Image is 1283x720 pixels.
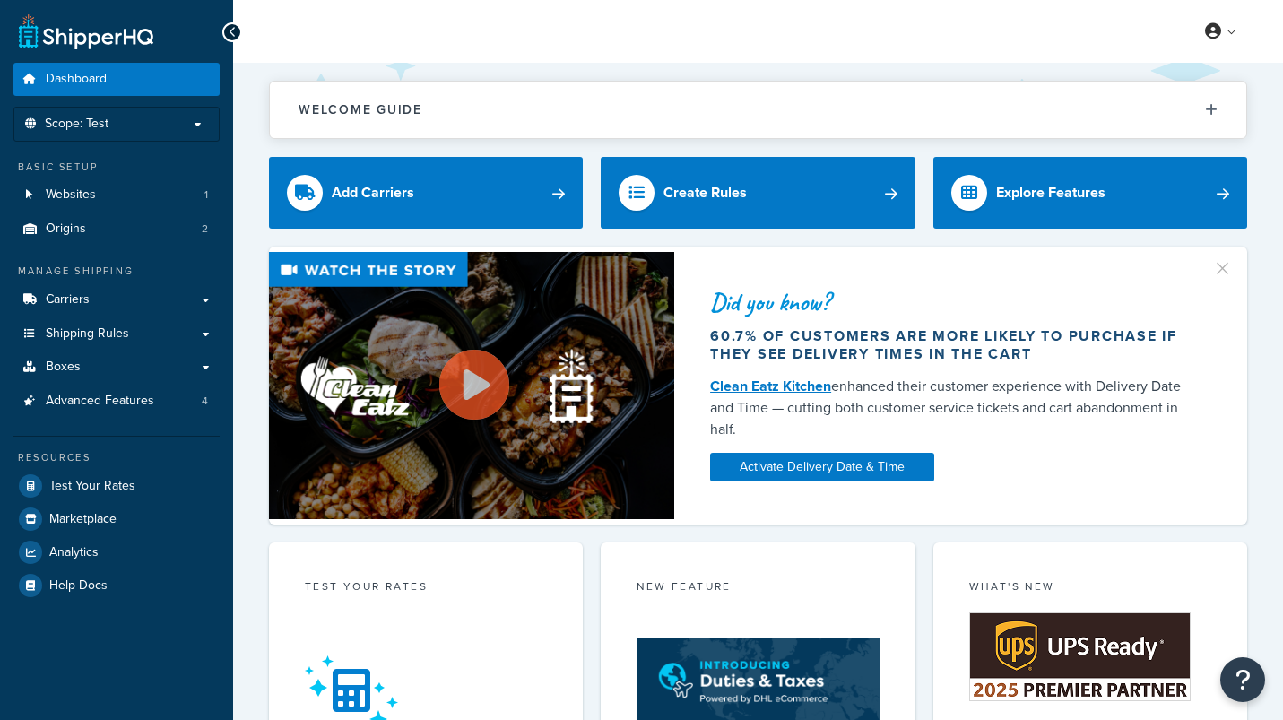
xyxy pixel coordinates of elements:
a: Websites1 [13,178,220,212]
a: Advanced Features4 [13,385,220,418]
a: Boxes [13,351,220,384]
a: Test Your Rates [13,470,220,502]
li: Websites [13,178,220,212]
a: Dashboard [13,63,220,96]
a: Carriers [13,283,220,317]
div: Explore Features [996,180,1105,205]
a: Help Docs [13,569,220,602]
a: Analytics [13,536,220,568]
span: Websites [46,187,96,203]
div: 60.7% of customers are more likely to purchase if they see delivery times in the cart [710,327,1204,363]
div: Basic Setup [13,160,220,175]
div: Test your rates [305,578,547,599]
div: enhanced their customer experience with Delivery Date and Time — cutting both customer service ti... [710,376,1204,440]
span: Scope: Test [45,117,108,132]
button: Open Resource Center [1220,657,1265,702]
a: Shipping Rules [13,317,220,351]
a: Explore Features [933,157,1247,229]
span: Help Docs [49,578,108,594]
span: Advanced Features [46,394,154,409]
div: Manage Shipping [13,264,220,279]
span: 4 [202,394,208,409]
span: Test Your Rates [49,479,135,494]
a: Clean Eatz Kitchen [710,376,831,396]
div: Did you know? [710,290,1204,315]
div: What's New [969,578,1211,599]
div: Add Carriers [332,180,414,205]
a: Add Carriers [269,157,583,229]
a: Marketplace [13,503,220,535]
img: Video thumbnail [269,252,674,519]
a: Origins2 [13,213,220,246]
div: New Feature [637,578,879,599]
span: Marketplace [49,512,117,527]
span: Carriers [46,292,90,308]
span: Boxes [46,360,81,375]
div: Resources [13,450,220,465]
button: Welcome Guide [270,82,1246,138]
span: 1 [204,187,208,203]
a: Activate Delivery Date & Time [710,453,934,481]
span: 2 [202,221,208,237]
span: Origins [46,221,86,237]
span: Shipping Rules [46,326,129,342]
li: Advanced Features [13,385,220,418]
h2: Welcome Guide [299,103,422,117]
a: Create Rules [601,157,915,229]
span: Dashboard [46,72,107,87]
div: Create Rules [663,180,747,205]
li: Origins [13,213,220,246]
span: Analytics [49,545,99,560]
